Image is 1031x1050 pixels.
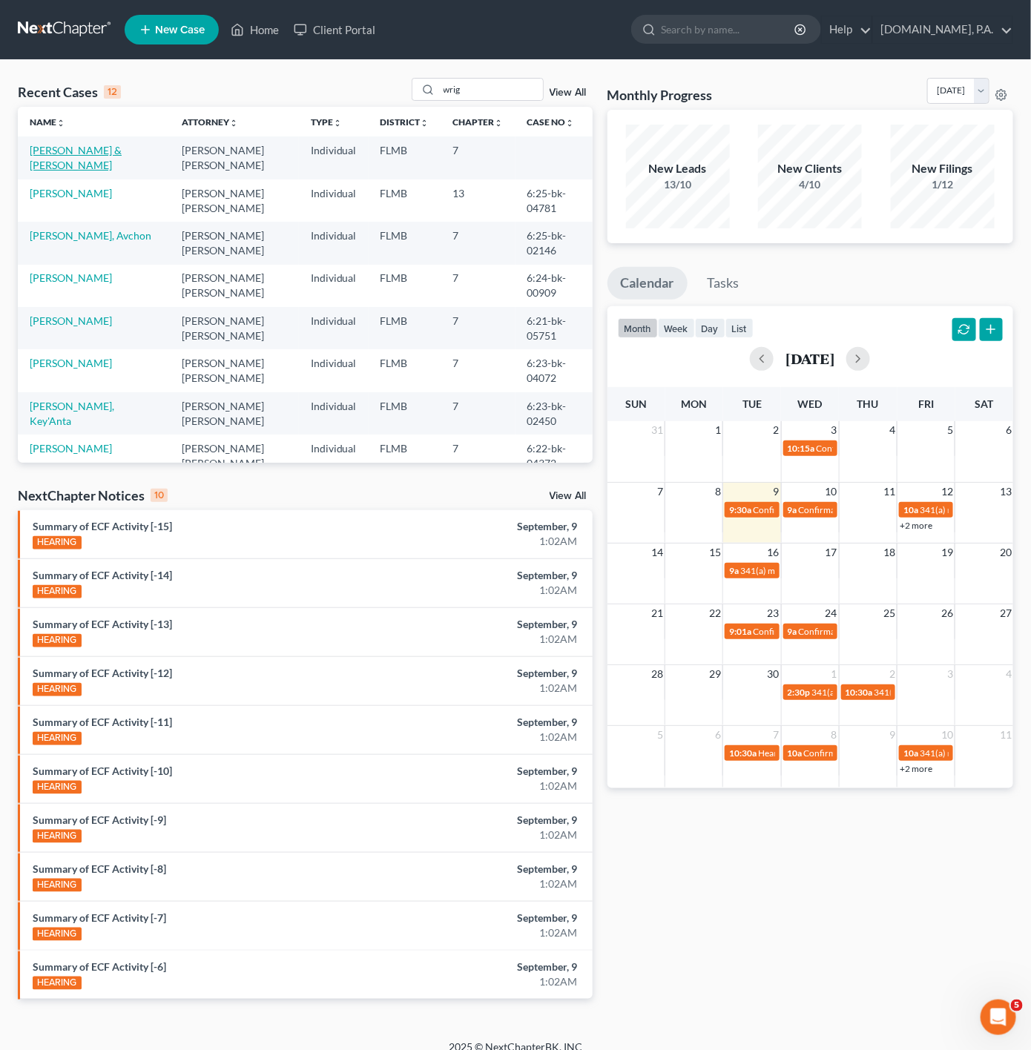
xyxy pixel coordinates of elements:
[940,483,955,501] span: 12
[998,544,1013,561] span: 20
[1011,1000,1023,1011] span: 5
[799,504,883,515] span: Confirmation hearing
[804,747,888,759] span: Confirmation hearing
[681,397,707,410] span: Mon
[824,604,839,622] span: 24
[708,665,722,683] span: 29
[740,565,799,576] span: 341(a) meeting
[998,483,1013,501] span: 13
[714,483,722,501] span: 8
[998,604,1013,622] span: 27
[766,665,781,683] span: 30
[729,565,739,576] span: 9a
[975,397,993,410] span: Sat
[824,544,839,561] span: 17
[656,726,665,744] span: 5
[650,421,665,439] span: 31
[888,665,897,683] span: 2
[882,544,897,561] span: 18
[888,421,897,439] span: 4
[946,421,955,439] span: 5
[714,726,722,744] span: 6
[824,483,839,501] span: 10
[772,483,781,501] span: 9
[708,604,722,622] span: 22
[817,443,900,454] span: Confirmation hearing
[625,397,647,410] span: Sun
[940,604,955,622] span: 26
[812,687,871,698] span: 341(a) meeting
[882,483,897,501] span: 11
[920,747,978,759] span: 341(a) meeting
[874,687,933,698] span: 341(a) meeting
[788,747,803,759] span: 10a
[998,726,1013,744] span: 11
[788,687,811,698] span: 2:30p
[981,1000,1016,1035] iframe: Intercom live chat
[903,504,918,515] span: 10a
[918,397,934,410] span: Fri
[799,626,883,637] span: Confirmation hearing
[798,397,823,410] span: Wed
[708,544,722,561] span: 15
[766,604,781,622] span: 23
[857,397,879,410] span: Thu
[772,421,781,439] span: 2
[729,504,751,515] span: 9:30a
[766,544,781,561] span: 16
[753,626,837,637] span: Confirmation hearing
[618,318,658,338] button: month
[1004,421,1013,439] span: 6
[940,726,955,744] span: 10
[650,544,665,561] span: 14
[788,443,815,454] span: 10:15a
[758,747,789,759] span: Hearing
[753,504,837,515] span: Confirmation hearing
[729,626,751,637] span: 9:01a
[830,726,839,744] span: 8
[1004,665,1013,683] span: 4
[742,397,762,410] span: Tue
[788,504,797,515] span: 9a
[920,504,978,515] span: 341(a) meeting
[903,747,918,759] span: 10a
[714,421,722,439] span: 1
[946,665,955,683] span: 3
[729,747,757,759] span: 10:30a
[888,726,897,744] span: 9
[772,726,781,744] span: 7
[650,665,665,683] span: 28
[900,520,932,531] a: +2 more
[830,421,839,439] span: 3
[882,604,897,622] span: 25
[656,483,665,501] span: 7
[788,626,797,637] span: 9a
[900,763,932,774] a: +2 more
[940,544,955,561] span: 19
[846,687,873,698] span: 10:30a
[830,665,839,683] span: 1
[650,604,665,622] span: 21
